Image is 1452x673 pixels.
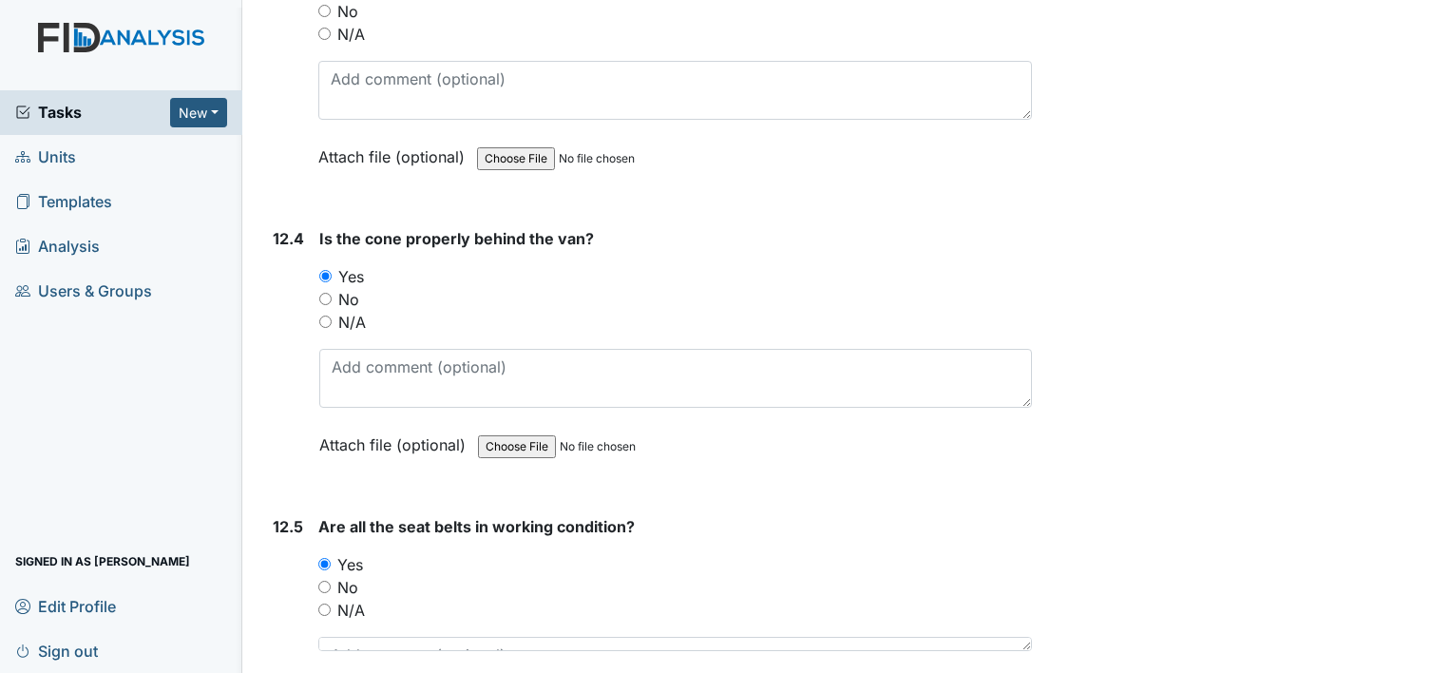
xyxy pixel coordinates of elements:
[337,553,363,576] label: Yes
[170,98,227,127] button: New
[338,288,359,311] label: No
[273,227,304,250] label: 12.4
[15,101,170,124] a: Tasks
[319,316,332,328] input: N/A
[15,143,76,172] span: Units
[319,229,594,248] span: Is the cone properly behind the van?
[337,576,358,599] label: No
[318,558,331,570] input: Yes
[318,135,472,168] label: Attach file (optional)
[319,293,332,305] input: No
[319,423,473,456] label: Attach file (optional)
[15,547,190,576] span: Signed in as [PERSON_NAME]
[318,581,331,593] input: No
[338,311,366,334] label: N/A
[318,5,331,17] input: No
[15,591,116,621] span: Edit Profile
[337,599,365,622] label: N/A
[318,517,635,536] span: Are all the seat belts in working condition?
[319,270,332,282] input: Yes
[15,636,98,665] span: Sign out
[15,232,100,261] span: Analysis
[338,265,364,288] label: Yes
[15,187,112,217] span: Templates
[15,277,152,306] span: Users & Groups
[337,23,365,46] label: N/A
[273,515,303,538] label: 12.5
[318,604,331,616] input: N/A
[318,28,331,40] input: N/A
